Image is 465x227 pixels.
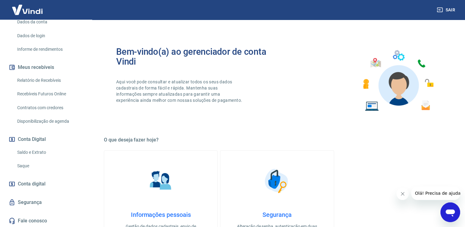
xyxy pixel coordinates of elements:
[15,160,85,172] a: Saque
[15,88,85,100] a: Recebíveis Futuros Online
[7,0,47,19] img: Vindi
[230,211,324,218] h4: Segurança
[114,211,207,218] h4: Informações pessoais
[116,79,243,103] p: Aqui você pode consultar e atualizar todos os seus dados cadastrais de forma fácil e rápida. Mant...
[411,186,460,200] iframe: Mensagem da empresa
[15,16,85,28] a: Dados da conta
[4,4,52,9] span: Olá! Precisa de ajuda?
[440,202,460,222] iframe: Botão para abrir a janela de mensagens
[15,115,85,128] a: Disponibilização de agenda
[145,165,176,196] img: Informações pessoais
[7,61,85,74] button: Meus recebíveis
[7,196,85,209] a: Segurança
[18,180,45,188] span: Conta digital
[435,4,458,16] button: Sair
[104,137,450,143] h5: O que deseja fazer hoje?
[396,188,409,200] iframe: Fechar mensagem
[357,47,438,115] img: Imagem de um avatar masculino com diversos icones exemplificando as funcionalidades do gerenciado...
[7,177,85,191] a: Conta digital
[262,165,292,196] img: Segurança
[15,43,85,56] a: Informe de rendimentos
[116,47,277,66] h2: Bem-vindo(a) ao gerenciador de conta Vindi
[15,146,85,159] a: Saldo e Extrato
[7,133,85,146] button: Conta Digital
[15,74,85,87] a: Relatório de Recebíveis
[15,102,85,114] a: Contratos com credores
[15,30,85,42] a: Dados de login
